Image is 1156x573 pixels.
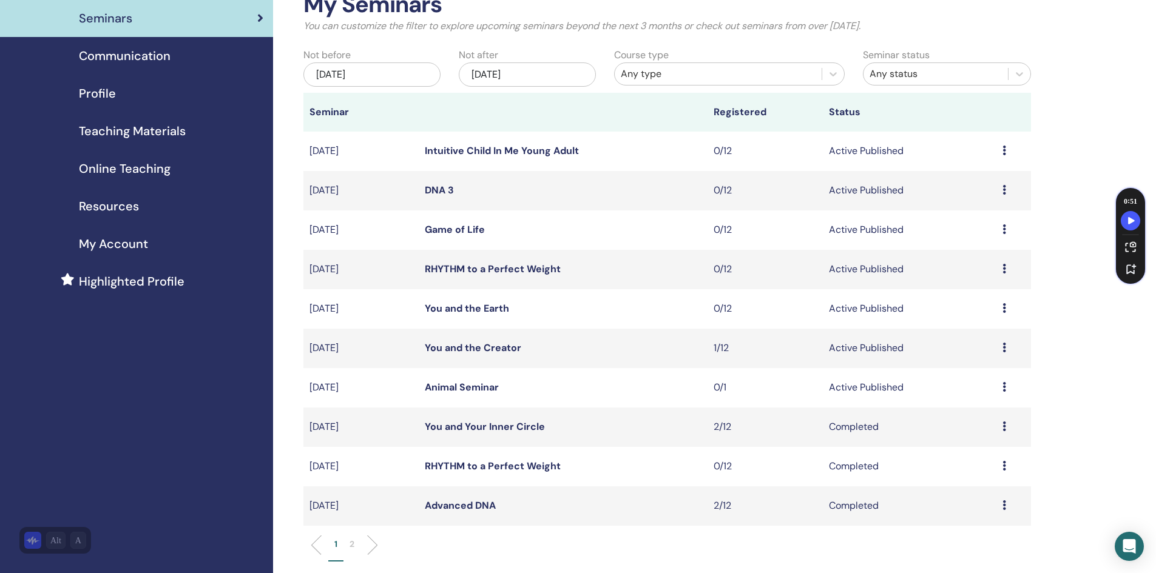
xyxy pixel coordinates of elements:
td: [DATE] [303,486,419,526]
td: [DATE] [303,289,419,329]
a: Game of Life [425,223,485,236]
div: Open Intercom Messenger [1115,532,1144,561]
a: RHYTHM to a Perfect Weight [425,263,561,275]
td: [DATE] [303,447,419,486]
th: Registered [708,93,823,132]
td: 1/12 [708,329,823,368]
a: You and Your Inner Circle [425,420,545,433]
div: v 4.0.25 [34,19,59,29]
span: Profile [79,84,116,102]
th: Seminar [303,93,419,132]
td: 0/12 [708,132,823,171]
td: Active Published [823,368,996,407]
div: [DATE] [303,62,441,87]
img: logo_orange.svg [19,19,29,29]
img: tab_domain_overview_orange.svg [33,70,42,80]
td: Active Published [823,329,996,368]
td: Active Published [823,171,996,210]
td: Active Published [823,289,996,329]
span: Teaching Materials [79,122,186,140]
td: Completed [823,407,996,447]
img: tab_keywords_by_traffic_grey.svg [121,70,130,80]
td: 0/12 [708,289,823,329]
span: Resources [79,197,139,215]
p: 2 [350,538,354,551]
div: Keywords by Traffic [134,72,204,79]
a: Intuitive Child In Me Young Adult [425,144,579,157]
td: Active Published [823,210,996,250]
span: Highlighted Profile [79,272,184,290]
td: Completed [823,486,996,526]
td: Completed [823,447,996,486]
label: Not after [459,48,498,62]
td: 2/12 [708,486,823,526]
div: [DATE] [459,62,596,87]
td: 0/1 [708,368,823,407]
a: You and the Earth [425,302,509,315]
th: Status [823,93,996,132]
td: [DATE] [303,407,419,447]
td: Active Published [823,250,996,289]
label: Course type [614,48,669,62]
img: website_grey.svg [19,32,29,41]
a: DNA 3 [425,184,454,196]
div: Any type [621,67,816,81]
td: [DATE] [303,132,419,171]
a: Animal Seminar [425,381,499,394]
div: Domain Overview [46,72,109,79]
span: Communication [79,47,171,65]
td: [DATE] [303,171,419,210]
div: Domain: [DOMAIN_NAME] [32,32,134,41]
td: 0/12 [708,447,823,486]
a: RHYTHM to a Perfect Weight [425,460,561,472]
td: 0/12 [708,171,823,210]
label: Seminar status [863,48,930,62]
td: [DATE] [303,210,419,250]
a: You and the Creator [425,341,521,354]
p: You can customize the filter to explore upcoming seminars beyond the next 3 months or check out s... [303,19,1031,33]
td: Active Published [823,132,996,171]
td: [DATE] [303,250,419,289]
td: [DATE] [303,329,419,368]
td: 0/12 [708,250,823,289]
td: 0/12 [708,210,823,250]
label: Not before [303,48,351,62]
p: 1 [334,538,337,551]
span: Online Teaching [79,159,171,178]
a: Advanced DNA [425,499,496,512]
div: Any status [870,67,1002,81]
span: My Account [79,235,148,253]
td: [DATE] [303,368,419,407]
td: 2/12 [708,407,823,447]
span: Seminars [79,9,132,27]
